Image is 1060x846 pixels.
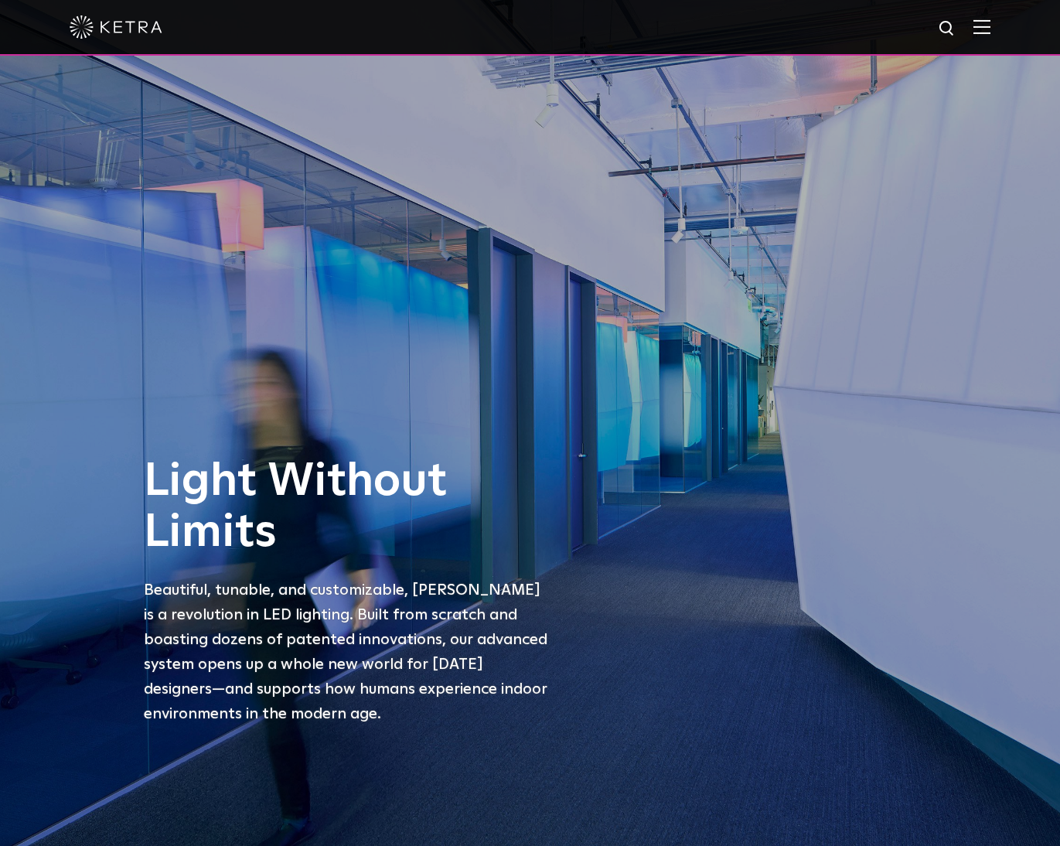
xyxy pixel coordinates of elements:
[70,15,162,39] img: ketra-logo-2019-white
[973,19,990,34] img: Hamburger%20Nav.svg
[144,578,554,726] p: Beautiful, tunable, and customizable, [PERSON_NAME] is a revolution in LED lighting. Built from s...
[144,456,554,558] h1: Light Without Limits
[144,681,547,721] span: —and supports how humans experience indoor environments in the modern age.
[938,19,957,39] img: search icon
